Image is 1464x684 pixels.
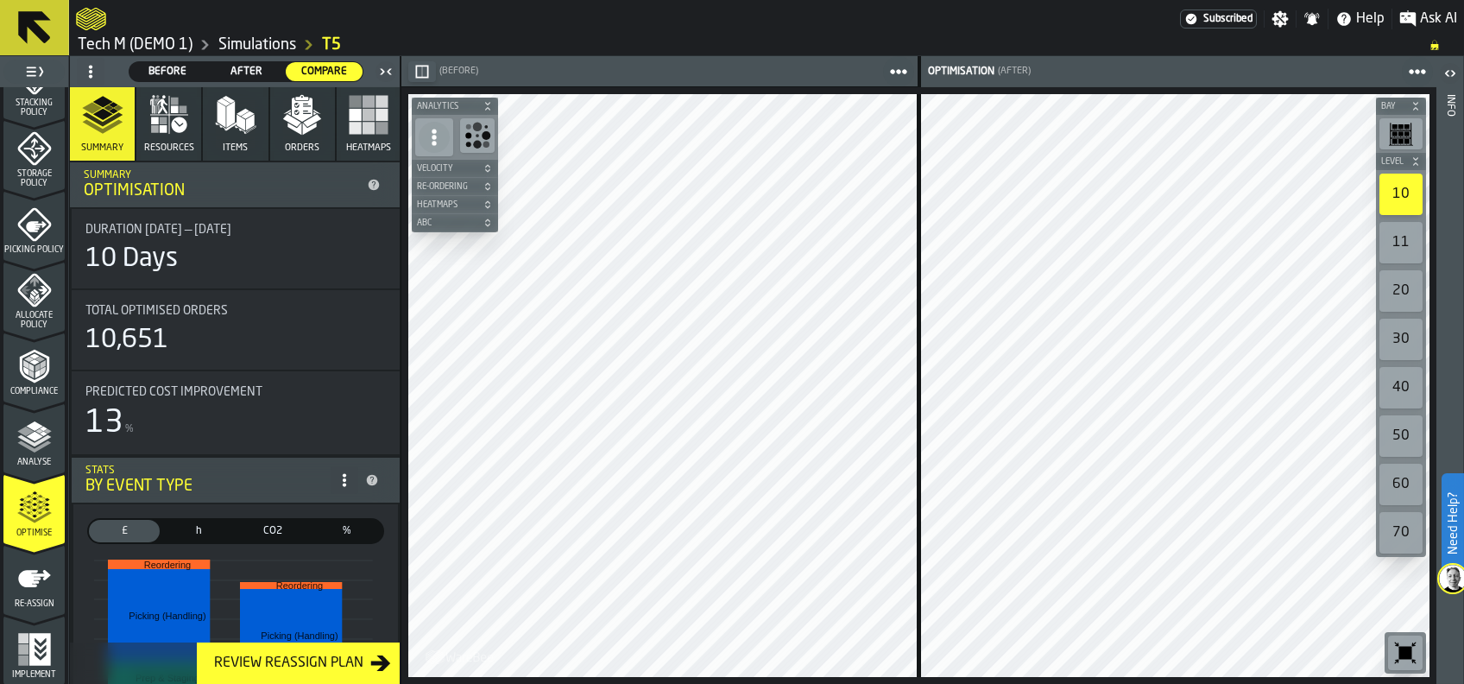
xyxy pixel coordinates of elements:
[78,35,192,54] a: link-to-/wh/i/48b63d5b-7b01-4ac5-b36e-111296781b18
[3,98,65,117] span: Stacking Policy
[3,332,65,402] li: menu Compliance
[3,599,65,609] span: Re-assign
[1376,267,1426,315] div: button-toolbar-undefined
[1376,98,1426,115] button: button-
[412,639,509,674] a: logo-header
[144,142,194,154] span: Resources
[1180,9,1257,28] div: Menu Subscription
[223,142,248,154] span: Items
[312,520,382,542] div: thumb
[3,169,65,188] span: Storage Policy
[3,387,65,396] span: Compliance
[3,670,65,680] span: Implement
[412,98,498,115] button: button-
[85,465,331,477] div: Stats
[3,474,65,543] li: menu Optimise
[125,423,134,435] span: %
[1297,10,1328,28] label: button-toggle-Notifications
[1376,315,1426,364] div: button-toolbar-undefined
[1379,464,1423,505] div: 60
[3,49,65,118] li: menu Stacking Policy
[412,160,498,177] button: button-
[408,61,436,82] button: button-
[167,523,230,539] span: h
[85,223,231,237] span: Duration [DATE] — [DATE]
[998,66,1031,77] span: (After)
[3,311,65,330] span: Allocate Policy
[322,35,341,54] a: link-to-/wh/i/48b63d5b-7b01-4ac5-b36e-111296781b18/simulations/dff3a2cd-e2c8-47d3-a670-4d35f7897424
[89,520,160,542] div: thumb
[76,3,106,35] a: logo-header
[1379,415,1423,457] div: 50
[163,520,234,542] div: thumb
[439,66,478,77] span: (Before)
[3,60,65,84] label: button-toggle-Toggle Full Menu
[72,371,400,454] div: stat-Predicted Cost Improvement
[85,385,386,399] div: Title
[1378,102,1407,111] span: Bay
[3,458,65,467] span: Analyse
[129,61,207,82] label: button-switch-multi-Before
[241,523,305,539] span: CO2
[85,304,386,318] div: Title
[3,403,65,472] li: menu Analyse
[1378,157,1407,167] span: Level
[3,262,65,331] li: menu Allocate Policy
[236,518,310,544] label: button-switch-multi-CO2
[85,244,178,275] div: 10 Days
[1376,218,1426,267] div: button-toolbar-undefined
[1443,475,1462,572] label: Need Help?
[197,643,401,684] button: button-Review Reassign Plan
[215,64,278,79] span: After
[286,62,363,81] div: thumb
[84,169,360,181] div: Summary
[1376,412,1426,460] div: button-toolbar-undefined
[374,61,398,82] label: button-toggle-Close me
[87,518,161,544] label: button-switch-multi-Cost
[161,518,236,544] label: button-switch-multi-Time
[924,66,994,78] div: Optimisation
[72,209,400,288] div: stat-Duration 1/12/2024 — 10/12/2024
[1438,60,1462,91] label: button-toggle-Open
[1385,632,1426,674] div: button-toolbar-undefined
[1420,9,1457,29] span: Ask AI
[412,196,498,213] button: button-
[1379,319,1423,360] div: 30
[85,385,262,399] span: Predicted Cost Improvement
[413,182,479,192] span: Re-Ordering
[129,62,206,81] div: thumb
[346,142,391,154] span: Heatmaps
[464,122,491,149] svg: Show Congestion
[207,653,370,674] div: Review Reassign Plan
[412,178,498,195] button: button-
[1376,509,1426,557] div: button-toolbar-undefined
[85,223,386,237] div: Title
[1376,153,1426,170] button: button-
[1379,222,1423,263] div: 11
[3,191,65,260] li: menu Picking Policy
[413,102,479,111] span: Analytics
[72,290,400,370] div: stat-Total Optimised Orders
[81,142,123,154] span: Summary
[1376,460,1426,509] div: button-toolbar-undefined
[1356,9,1385,29] span: Help
[85,477,331,496] div: By event type
[3,545,65,614] li: menu Re-assign
[1444,91,1456,680] div: Info
[1379,270,1423,312] div: 20
[1376,364,1426,412] div: button-toolbar-undefined
[413,218,479,228] span: ABC
[1391,639,1419,667] svg: Reset zoom and position
[85,304,228,318] span: Total Optimised Orders
[1436,56,1463,684] header: Info
[310,518,384,544] label: button-switch-multi-Share
[92,523,156,539] span: £
[136,64,199,79] span: Before
[208,62,285,81] div: thumb
[1379,512,1423,554] div: 70
[3,120,65,189] li: menu Storage Policy
[1180,9,1257,28] a: link-to-/wh/i/48b63d5b-7b01-4ac5-b36e-111296781b18/settings/billing
[285,142,319,154] span: Orders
